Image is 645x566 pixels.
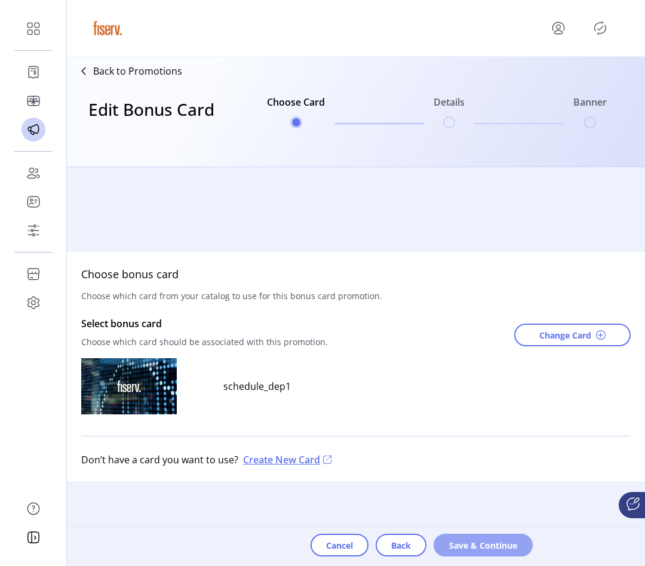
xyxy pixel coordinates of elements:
button: Save & Continue [434,534,533,556]
p: Don’t have a card you want to use? [81,453,238,467]
span: Save & Continue [449,539,517,552]
button: Change Card [514,324,631,346]
button: Cancel [311,534,368,556]
img: logo [91,11,124,45]
h3: Edit Bonus Card [88,97,214,146]
button: Publisher Panel [591,19,610,38]
button: Back [376,534,426,556]
p: Create New Card [238,453,334,467]
p: Select bonus card [81,316,328,331]
span: Choose which card from your catalog to use for this bonus card promotion. [81,282,382,309]
h6: Choose Card [267,95,325,116]
span: Change Card [539,329,591,342]
h5: Choose bonus card [81,266,179,282]
p: Choose which card should be associated with this promotion. [81,331,328,353]
p: schedule_dep1 [216,379,291,393]
span: Cancel [326,539,353,552]
p: Back to Promotions [93,64,182,78]
button: menu [549,19,568,38]
span: Back [391,539,411,552]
